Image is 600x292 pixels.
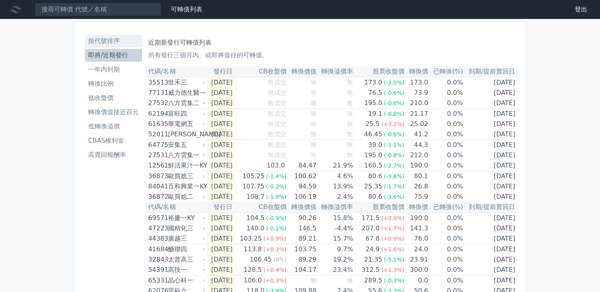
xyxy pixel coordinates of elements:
[168,171,204,181] div: 歐買尬三
[168,276,204,285] div: 晶心科一
[428,202,463,213] th: 已轉換(%)
[428,171,463,182] td: 0.0%
[245,224,266,233] div: 140.0
[310,130,317,138] span: 無
[347,130,353,138] span: 無
[353,202,404,213] th: 股票收盤價
[207,88,236,98] td: [DATE]
[463,88,518,98] td: [DATE]
[362,161,384,170] div: 160.5
[85,93,142,103] li: 低收盤價
[428,223,463,234] td: 0.0%
[148,88,166,98] div: 77131
[463,254,518,265] td: [DATE]
[428,254,463,265] td: 0.0%
[347,277,353,284] span: 無
[287,192,317,202] td: 106.19
[404,181,428,192] td: 26.8
[168,130,204,139] div: [PERSON_NAME]
[242,245,263,254] div: 113.8
[268,130,287,138] span: 無成交
[317,181,354,192] td: 13.9%
[362,151,384,160] div: 195.0
[287,202,317,213] th: 轉換價值
[404,275,428,286] td: 0.0
[148,224,166,233] div: 47223
[207,66,236,77] th: 發行日
[85,77,142,90] a: 轉換比例
[242,276,263,285] div: 106.0
[364,119,381,129] div: 25.5
[207,129,236,140] td: [DATE]
[85,134,142,147] a: CBAS權利金
[404,244,428,255] td: 24.0
[360,265,381,275] div: 312.5
[404,223,428,234] td: 141.3
[384,277,404,284] span: (-0.3%)
[366,171,384,181] div: 80.6
[207,150,236,160] td: [DATE]
[404,119,428,129] td: 25.02
[384,131,404,138] span: (-0.6%)
[404,88,428,98] td: 73.9
[362,130,384,139] div: 46.45
[207,171,236,182] td: [DATE]
[207,77,236,88] td: [DATE]
[463,181,518,192] td: [DATE]
[381,267,404,273] span: (+1.3%)
[85,149,142,161] a: 高賣回報酬率
[85,107,142,117] li: 轉換價值接近百元
[360,213,381,223] div: 171.5
[148,234,166,243] div: 44383
[381,121,404,127] span: (+3.2%)
[347,79,353,86] span: 無
[362,78,384,87] div: 173.0
[148,245,166,254] div: 41684
[268,89,287,96] span: 無成交
[268,151,287,159] span: 無成交
[463,77,518,88] td: [DATE]
[347,110,353,117] span: 無
[404,265,428,275] td: 300.0
[428,66,463,77] th: 已轉換(%)
[148,171,166,181] div: 36873
[263,267,286,273] span: (+0.4%)
[347,151,353,159] span: 無
[207,265,236,275] td: [DATE]
[145,66,207,77] th: 代碼/名稱
[148,78,166,87] div: 35513
[168,192,204,202] div: 歐買尬二
[168,234,204,243] div: 廣越三
[384,162,404,169] span: (-2.7%)
[273,256,286,263] span: (0%)
[248,255,273,264] div: 106.45
[428,192,463,202] td: 0.0%
[347,120,353,128] span: 無
[238,234,263,243] div: 103.25
[310,120,317,128] span: 無
[347,99,353,107] span: 無
[384,152,404,158] span: (-0.8%)
[85,35,142,47] a: 按代號排序
[85,136,142,145] li: CBAS權利金
[241,182,266,191] div: 107.75
[266,225,287,232] span: (-0.1%)
[366,192,384,202] div: 80.6
[384,142,404,148] span: (-1.1%)
[310,79,317,86] span: 無
[364,234,381,243] div: 67.8
[353,66,404,77] th: 股票收盤價
[148,38,515,47] h1: 近期新發行可轉債列表
[168,245,204,254] div: 醣聯四
[85,36,142,46] li: 按代號排序
[268,79,287,86] span: 無成交
[404,129,428,140] td: 41.2
[268,120,287,128] span: 無成交
[428,150,463,160] td: 0.0%
[168,265,204,275] div: 高技一
[463,234,518,244] td: [DATE]
[384,100,404,106] span: (-0.8%)
[168,255,204,264] div: 太普高三
[85,65,142,74] li: 一年內到期
[207,244,236,255] td: [DATE]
